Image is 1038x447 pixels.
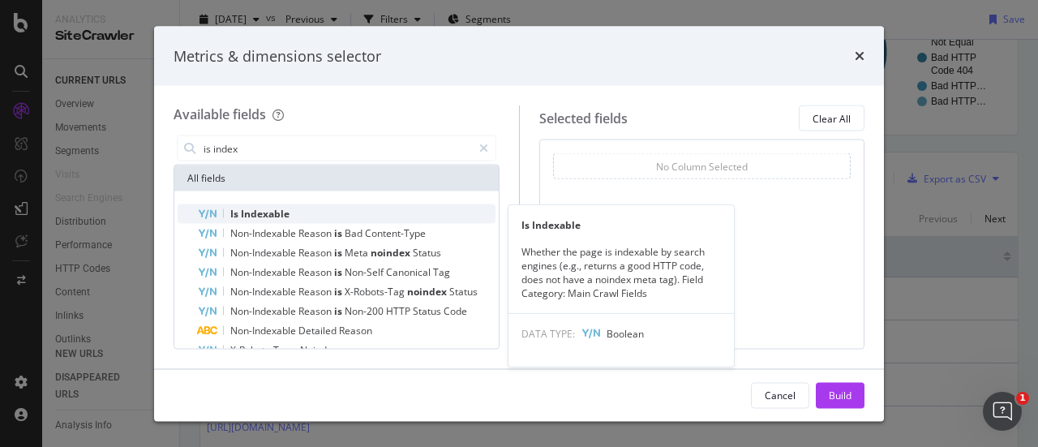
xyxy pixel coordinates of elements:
span: HTTP [386,304,413,318]
span: Non-Indexable [230,246,298,260]
span: noindex [371,246,413,260]
span: Non-Indexable [230,324,298,337]
div: Clear All [813,111,851,125]
span: Reason [298,285,334,299]
span: Status [449,285,478,299]
span: Status [413,246,441,260]
span: Code [444,304,467,318]
span: is [334,304,345,318]
div: times [855,45,864,67]
div: All fields [174,165,499,191]
span: Reason [298,246,334,260]
div: Whether the page is indexable by search engines (e.g., returns a good HTTP code, does not have a ... [508,244,734,300]
span: Reason [298,226,334,240]
span: 1 [1016,392,1029,405]
div: Selected fields [539,109,628,127]
span: Non-Indexable [230,226,298,240]
div: Build [829,388,851,402]
span: Is [230,207,241,221]
span: Boolean [607,327,644,341]
span: is [334,285,345,299]
span: noindex [407,285,449,299]
span: Non-Self [345,265,386,279]
input: Search by field name [202,136,472,161]
button: Build [816,382,864,408]
span: Non-Indexable [230,285,298,299]
button: Cancel [751,382,809,408]
span: Reason [339,324,372,337]
div: modal [154,26,884,421]
span: Reason [298,304,334,318]
span: Detailed [298,324,339,337]
button: Clear All [799,105,864,131]
span: is [334,246,345,260]
span: Status [413,304,444,318]
span: Tag [433,265,450,279]
div: Is Indexable [508,217,734,231]
span: is [334,226,345,240]
div: Cancel [765,388,796,402]
div: No Column Selected [656,159,748,173]
span: Content-Type [365,226,426,240]
span: DATA TYPE: [521,327,575,341]
div: Metrics & dimensions selector [174,45,381,67]
span: Reason [298,265,334,279]
span: Indexable [241,207,290,221]
iframe: Intercom live chat [983,392,1022,431]
span: Non-200 [345,304,386,318]
span: Non-Indexable [230,265,298,279]
span: Bad [345,226,365,240]
span: Meta [345,246,371,260]
div: Available fields [174,105,266,123]
span: Canonical [386,265,433,279]
span: X-Robots-Tag [345,285,407,299]
span: Non-Indexable [230,304,298,318]
span: is [334,265,345,279]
